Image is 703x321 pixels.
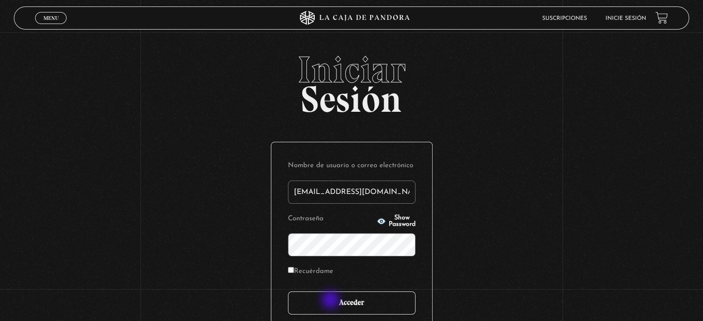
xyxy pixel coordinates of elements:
[389,215,416,228] span: Show Password
[40,23,62,30] span: Cerrar
[43,15,59,21] span: Menu
[377,215,416,228] button: Show Password
[288,265,333,279] label: Recuérdame
[655,12,668,24] a: View your shopping cart
[605,16,646,21] a: Inicie sesión
[542,16,587,21] a: Suscripciones
[14,51,689,110] h2: Sesión
[288,291,416,315] input: Acceder
[288,159,416,173] label: Nombre de usuario o correo electrónico
[288,212,374,226] label: Contraseña
[288,267,294,273] input: Recuérdame
[14,51,689,88] span: Iniciar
